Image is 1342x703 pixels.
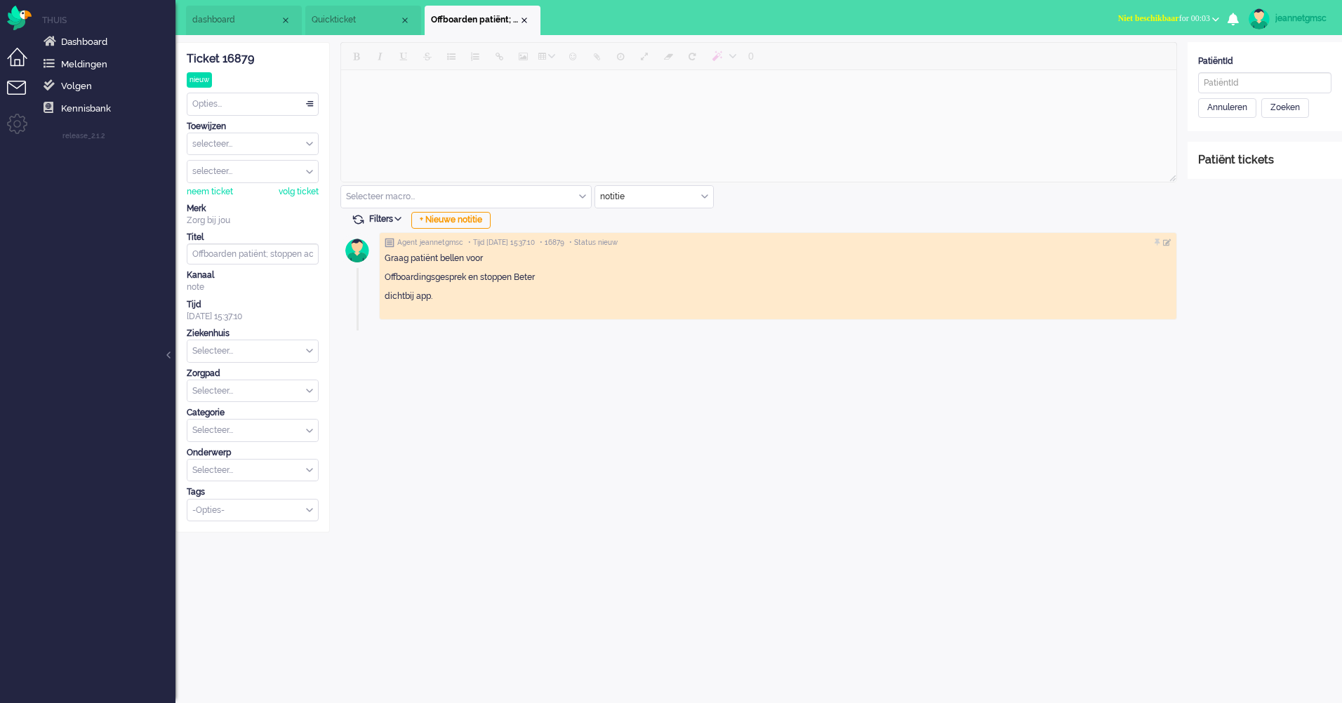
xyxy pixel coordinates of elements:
[61,81,92,91] span: Volgen
[1261,98,1309,118] div: Zoeken
[187,299,319,323] div: [DATE] 15:37:10
[41,100,175,116] a: Knowledge base
[312,14,399,26] span: Quickticket
[187,368,319,380] div: Zorgpad
[305,6,421,35] li: Quickticket
[187,486,319,498] div: Tags
[187,121,319,133] div: Toewijzen
[1249,8,1270,29] img: avatar
[187,328,319,340] div: Ziekenhuis
[369,214,406,224] span: Filters
[187,215,319,227] div: Zorg bij jou
[1198,72,1331,93] input: PatiëntId
[1246,8,1328,29] a: jeannetgmsc
[187,299,319,311] div: Tijd
[187,269,319,281] div: Kanaal
[468,238,535,248] span: • Tijd [DATE] 15:37:10
[385,238,394,248] img: ic_note_grey.svg
[397,238,463,248] span: Agent jeannetgmsc
[340,233,375,268] img: avatar
[425,6,540,35] li: 16879
[1198,98,1256,118] div: Annuleren
[187,407,319,419] div: Categorie
[279,186,319,198] div: volg ticket
[6,6,830,30] body: Rich Text Area. Press ALT-0 for help.
[61,59,107,69] span: Meldingen
[7,114,39,145] li: Admin menu
[186,6,302,35] li: Dashboard
[187,499,319,522] div: Select Tags
[7,6,32,30] img: flow_omnibird.svg
[1110,8,1228,29] button: Niet beschikbaarfor 00:03
[187,447,319,459] div: Onderwerp
[187,281,319,293] div: note
[41,34,175,49] a: Dashboard menu item
[1198,152,1331,168] div: Patiënt tickets
[569,238,618,248] span: • Status nieuw
[1275,11,1328,25] div: jeannetgmsc
[385,253,1171,265] p: Graag patiënt bellen voor
[7,48,39,79] li: Dashboard menu
[1198,55,1331,67] div: PatiëntId
[411,212,491,229] div: + Nieuwe notitie
[62,131,105,141] span: release_2.1.2
[187,186,233,198] div: neem ticket
[7,9,32,20] a: Omnidesk
[431,14,519,26] span: Offboarden patiënt; stoppen account
[540,238,564,248] span: • 16879
[187,203,319,215] div: Merk
[41,56,175,72] a: Notifications menu item
[7,81,39,112] li: Tickets menu
[61,36,107,47] span: Dashboard
[1110,4,1228,35] li: Niet beschikbaarfor 00:03
[385,272,1171,283] p: Offboardingsgesprek en stoppen Beter
[187,133,319,156] div: Assign Group
[1118,13,1210,23] span: for 00:03
[1118,13,1179,23] span: Niet beschikbaar
[187,232,319,243] div: Titel
[192,14,280,26] span: dashboard
[280,15,291,26] div: Close tab
[399,15,411,26] div: Close tab
[187,51,319,67] div: Ticket 16879
[41,78,175,93] a: Following
[61,103,111,114] span: Kennisbank
[187,72,212,88] div: nieuw
[42,14,175,26] li: Home menu item
[187,160,319,183] div: Assign User
[519,15,530,26] div: Close tab
[385,290,1171,302] p: dichtbij app.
